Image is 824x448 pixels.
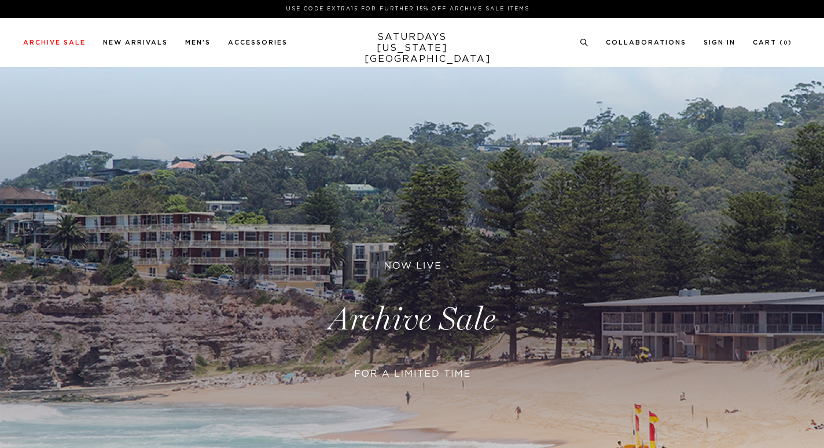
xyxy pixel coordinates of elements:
a: Accessories [228,39,288,46]
a: Sign In [704,39,735,46]
a: New Arrivals [103,39,168,46]
a: Archive Sale [23,39,86,46]
small: 0 [783,41,788,46]
a: Men's [185,39,211,46]
a: Collaborations [606,39,686,46]
a: SATURDAYS[US_STATE][GEOGRAPHIC_DATA] [365,32,460,65]
a: Cart (0) [753,39,792,46]
p: Use Code EXTRA15 for Further 15% Off Archive Sale Items [28,5,788,13]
